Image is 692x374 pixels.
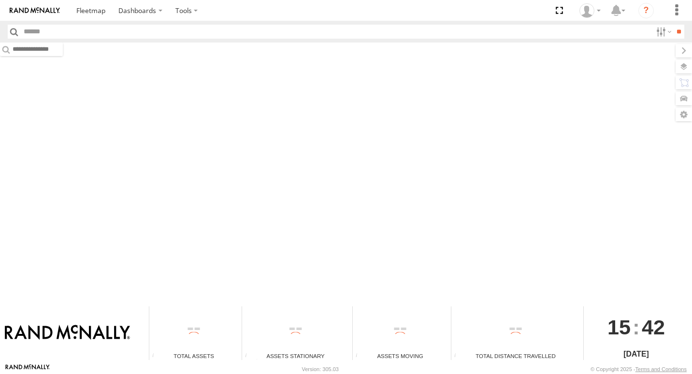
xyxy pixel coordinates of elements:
div: © Copyright 2025 - [591,366,687,372]
a: Visit our Website [5,364,50,374]
span: 42 [642,306,665,348]
a: Terms and Conditions [635,366,687,372]
div: : [584,306,689,348]
div: Total Assets [149,352,238,360]
label: Search Filter Options [652,25,673,39]
div: Valeo Dash [576,3,604,18]
div: Version: 305.03 [302,366,339,372]
div: Assets Stationary [242,352,349,360]
div: Total number of assets current stationary. [242,353,257,360]
i: ? [638,3,654,18]
div: Total Distance Travelled [451,352,580,360]
div: Total number of Enabled Assets [149,353,164,360]
span: 15 [607,306,631,348]
div: [DATE] [584,348,689,360]
img: rand-logo.svg [10,7,60,14]
label: Map Settings [676,108,692,121]
div: Assets Moving [353,352,447,360]
div: Total number of assets current in transit. [353,353,367,360]
div: Total distance travelled by all assets within specified date range and applied filters [451,353,466,360]
img: Rand McNally [5,325,130,341]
